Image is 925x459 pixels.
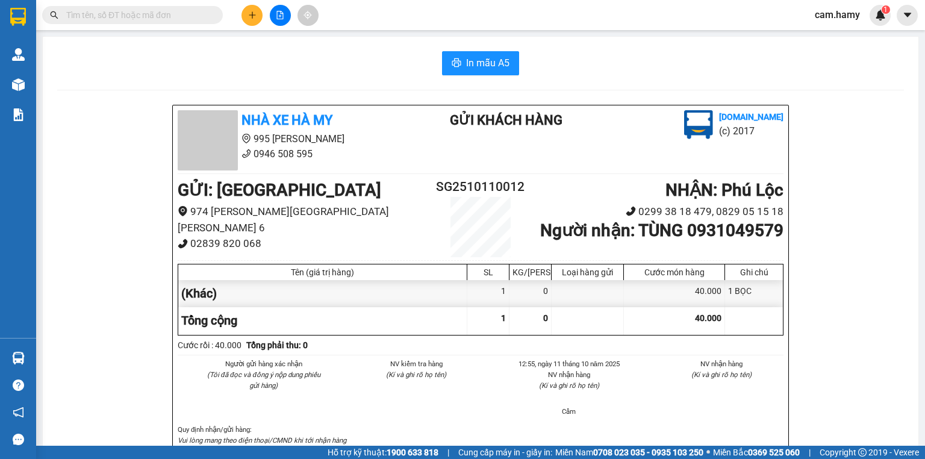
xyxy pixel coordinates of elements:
[531,204,783,220] li: 0299 38 18 479, 0829 05 15 18
[458,446,552,459] span: Cung cấp máy in - giấy in:
[181,267,464,277] div: Tên (giá trị hàng)
[10,8,26,26] img: logo-vxr
[858,448,867,457] span: copyright
[897,5,918,26] button: caret-down
[719,112,783,122] b: [DOMAIN_NAME]
[509,280,552,307] div: 0
[13,407,24,418] span: notification
[691,370,752,379] i: (Kí và ghi rõ họ tên)
[12,352,25,364] img: warehouse-icon
[178,204,430,236] li: 974 [PERSON_NAME][GEOGRAPHIC_DATA][PERSON_NAME] 6
[276,11,284,19] span: file-add
[627,267,721,277] div: Cước món hàng
[512,267,548,277] div: KG/[PERSON_NAME]
[241,113,332,128] b: Nhà Xe Hà My
[466,55,509,70] span: In mẫu A5
[665,180,783,200] b: NHẬN : Phú Lộc
[624,280,725,307] div: 40.000
[660,358,784,369] li: NV nhận hàng
[695,313,721,323] span: 40.000
[297,5,319,26] button: aim
[555,446,703,459] span: Miền Nam
[207,370,320,390] i: (Tôi đã đọc và đồng ý nộp dung phiếu gửi hàng)
[540,220,783,240] b: Người nhận : TÙNG 0931049579
[12,78,25,91] img: warehouse-icon
[241,134,251,143] span: environment
[304,11,312,19] span: aim
[248,11,257,19] span: plus
[626,206,636,216] span: phone
[178,436,346,445] i: Vui lòng mang theo điện thoại/CMND khi tới nhận hàng
[507,369,631,380] li: NV nhận hàng
[50,11,58,19] span: search
[875,10,886,20] img: icon-new-feature
[555,267,620,277] div: Loại hàng gửi
[805,7,870,22] span: cam.hamy
[12,48,25,61] img: warehouse-icon
[270,5,291,26] button: file-add
[241,149,251,158] span: phone
[507,358,631,369] li: 12:55, ngày 11 tháng 10 năm 2025
[328,446,438,459] span: Hỗ trợ kỹ thuật:
[447,446,449,459] span: |
[241,5,263,26] button: plus
[178,280,467,307] div: (Khác)
[442,51,519,75] button: printerIn mẫu A5
[725,280,783,307] div: 1 BỌC
[386,370,446,379] i: (Kí và ghi rõ họ tên)
[178,180,381,200] b: GỬI : [GEOGRAPHIC_DATA]
[66,8,208,22] input: Tìm tên, số ĐT hoặc mã đơn
[593,448,703,457] strong: 0708 023 035 - 0935 103 250
[684,110,713,139] img: logo.jpg
[470,267,506,277] div: SL
[13,434,24,445] span: message
[181,313,237,328] span: Tổng cộng
[387,448,438,457] strong: 1900 633 818
[13,379,24,391] span: question-circle
[543,313,548,323] span: 0
[178,206,188,216] span: environment
[178,239,188,249] span: phone
[452,58,461,69] span: printer
[883,5,888,14] span: 1
[178,339,241,352] div: Cước rồi : 40.000
[539,381,599,390] i: (Kí và ghi rõ họ tên)
[882,5,890,14] sup: 1
[246,340,308,350] b: Tổng phải thu: 0
[728,267,780,277] div: Ghi chú
[706,450,710,455] span: ⚪️
[178,131,402,146] li: 995 [PERSON_NAME]
[809,446,811,459] span: |
[450,113,562,128] b: Gửi khách hàng
[719,123,783,139] li: (c) 2017
[501,313,506,323] span: 1
[507,406,631,417] li: Cẩm
[467,280,509,307] div: 1
[748,448,800,457] strong: 0369 525 060
[430,177,531,197] h2: SG2510110012
[178,236,430,252] li: 02839 820 068
[202,358,326,369] li: Người gửi hàng xác nhận
[178,146,402,161] li: 0946 508 595
[355,358,479,369] li: NV kiểm tra hàng
[713,446,800,459] span: Miền Bắc
[12,108,25,121] img: solution-icon
[902,10,913,20] span: caret-down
